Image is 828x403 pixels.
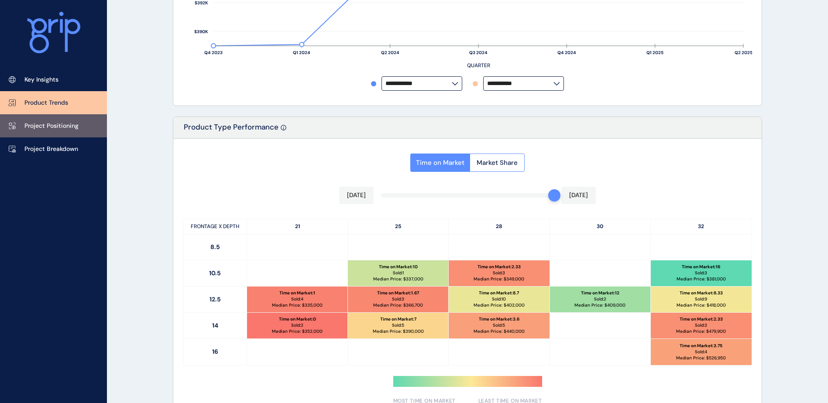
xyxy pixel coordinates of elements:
p: Time on Market : 2.33 [478,264,521,270]
button: Time on Market [410,154,470,172]
p: Product Type Performance [184,122,278,138]
p: Median Price: $ 352,000 [272,328,323,335]
p: Time on Market : 12 [581,290,619,296]
p: 28 [449,219,550,234]
p: Median Price: $ 402,000 [474,302,525,308]
p: Time on Market : 8.7 [479,290,519,296]
p: 8.5 [183,234,247,260]
p: Time on Market : 10 [379,264,418,270]
p: Median Price: $ 381,000 [677,276,726,282]
p: FRONTAGE X DEPTH [183,219,247,234]
p: Median Price: $ 418,000 [677,302,726,308]
p: Median Price: $ 349,000 [474,276,524,282]
p: Time on Market : 2.33 [680,316,723,322]
p: 32 [651,219,752,234]
p: Time on Market : 8.33 [680,290,723,296]
p: Sold: 3 [695,322,707,328]
p: Sold: 1 [393,270,404,276]
p: Median Price: $ 390,000 [373,328,424,335]
text: QUARTER [467,62,490,69]
p: Sold: 10 [492,296,506,302]
p: Time on Market : 1 [279,290,315,296]
p: Key Insights [24,75,58,84]
p: Median Price: $ 366,700 [373,302,423,308]
p: Median Price: $ 335,000 [272,302,323,308]
p: Sold: 3 [695,270,707,276]
p: Median Price: $ 409,000 [574,302,625,308]
p: Sold: 3 [493,270,505,276]
p: Median Price: $ 337,000 [373,276,423,282]
p: Sold: 4 [695,349,707,355]
p: [DATE] [347,191,366,200]
p: Project Breakdown [24,145,78,154]
p: Time on Market : 1.67 [377,290,419,296]
span: Time on Market [416,158,464,167]
p: 16 [183,339,247,365]
p: 14 [183,313,247,338]
p: 25 [348,219,449,234]
p: Sold: 3 [392,296,404,302]
p: Sold: 9 [695,296,707,302]
p: Time on Market : 3.75 [680,343,722,349]
p: 10.5 [183,260,247,286]
p: Time on Market : 7 [380,316,416,322]
text: $390K [194,29,208,34]
text: Q1 2024 [293,50,310,55]
p: Sold: 2 [594,296,606,302]
p: Time on Market : 16 [682,264,720,270]
text: Q2 2024 [381,50,399,55]
text: Q3 2024 [469,50,488,55]
span: Market Share [477,158,518,167]
p: [DATE] [569,191,588,200]
text: Q4 2024 [557,50,576,55]
p: Sold: 4 [291,296,303,302]
p: Product Trends [24,99,68,107]
p: Sold: 5 [392,322,404,328]
p: Sold: 5 [493,322,505,328]
p: Median Price: $ 526,950 [676,355,726,361]
p: 30 [550,219,651,234]
p: Project Positioning [24,122,79,130]
p: 21 [247,219,348,234]
text: Q2 2025 [735,50,752,55]
p: Time on Market : 3.6 [479,316,519,322]
p: 12.5 [183,287,247,312]
p: Sold: 2 [291,322,303,328]
button: Market Share [470,154,525,172]
p: Median Price: $ 440,000 [474,328,525,335]
text: Q4 2023 [204,50,223,55]
text: Q1 2025 [646,50,663,55]
p: Median Price: $ 479,900 [676,328,726,335]
p: Time on Market : 0 [279,316,316,322]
